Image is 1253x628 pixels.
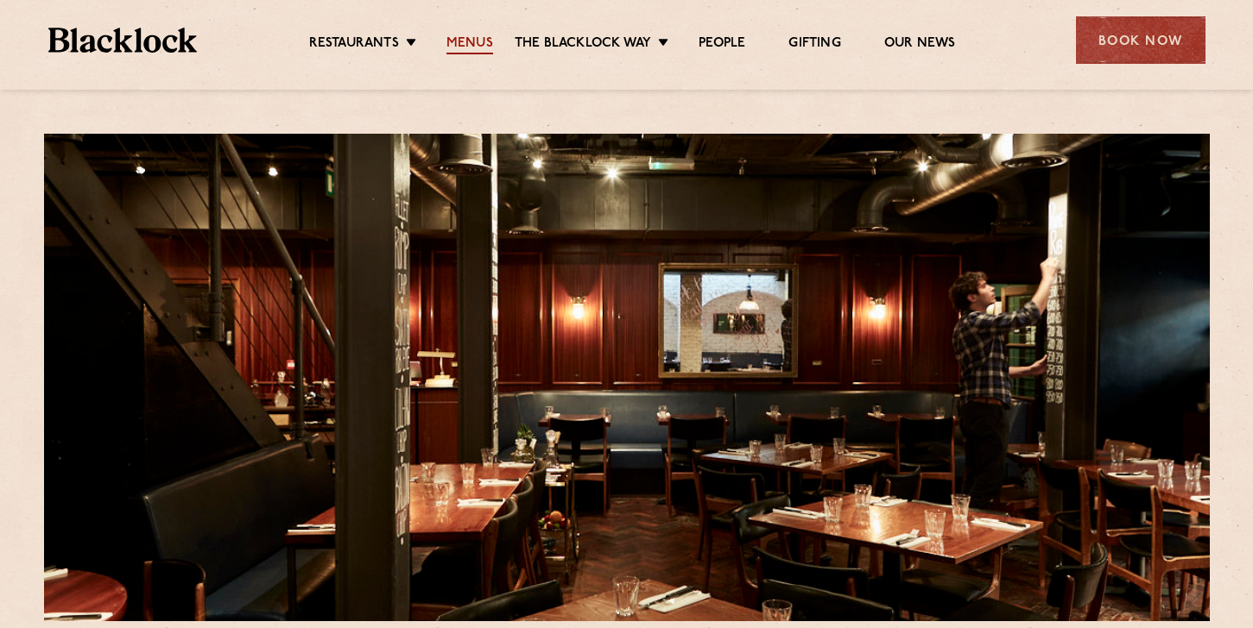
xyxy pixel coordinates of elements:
[1076,16,1206,64] div: Book Now
[48,28,198,53] img: BL_Textured_Logo-footer-cropped.svg
[309,35,399,54] a: Restaurants
[884,35,956,54] a: Our News
[788,35,840,54] a: Gifting
[699,35,745,54] a: People
[446,35,493,54] a: Menus
[515,35,651,54] a: The Blacklock Way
